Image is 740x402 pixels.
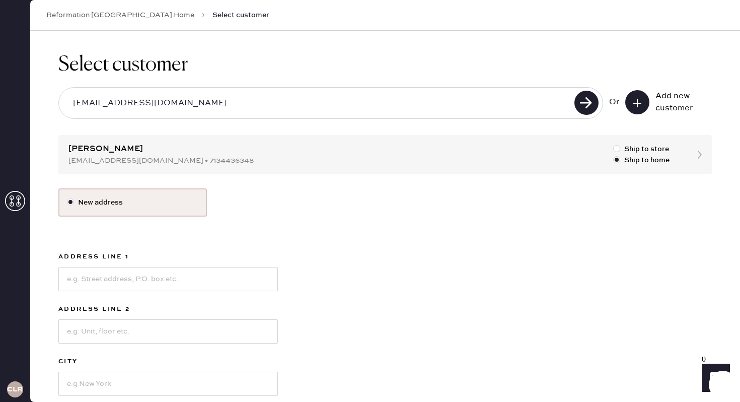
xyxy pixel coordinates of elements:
div: Or [609,96,619,108]
span: Select customer [212,10,269,20]
label: Address Line 2 [58,303,278,315]
iframe: Front Chat [692,357,735,400]
input: Search by email or phone number [65,92,571,115]
div: Add new customer [655,90,706,114]
input: e.g. Unit, floor etc. [58,319,278,344]
h1: Select customer [58,53,712,77]
label: Address Line 1 [58,251,278,263]
label: Ship to store [613,144,670,155]
label: New address [67,197,198,208]
input: e.g. Street address, P.O. box etc. [58,267,278,291]
label: Ship to home [613,155,670,166]
label: City [58,356,278,368]
a: Reformation [GEOGRAPHIC_DATA] Home [46,10,194,20]
h3: CLR [7,386,23,393]
input: e.g New York [58,372,278,396]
